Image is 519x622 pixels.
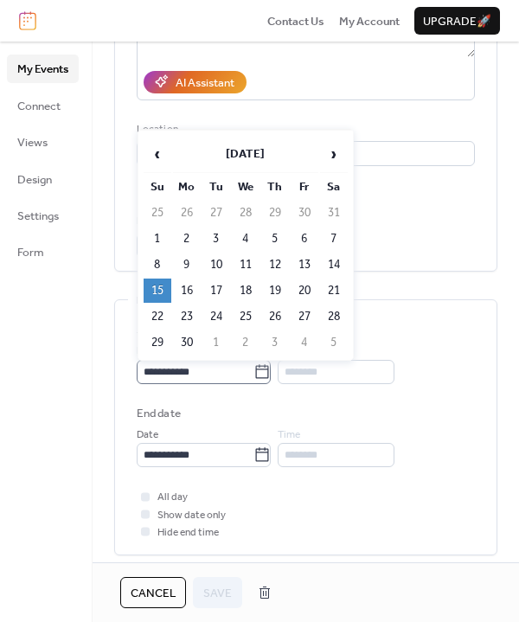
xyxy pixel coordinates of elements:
[144,175,171,199] th: Su
[7,202,79,229] a: Settings
[202,175,230,199] th: Tu
[202,279,230,303] td: 17
[7,238,79,266] a: Form
[202,227,230,251] td: 3
[120,577,186,608] button: Cancel
[144,227,171,251] td: 1
[173,279,201,303] td: 16
[291,201,318,225] td: 30
[144,330,171,355] td: 29
[144,305,171,329] td: 22
[7,165,79,193] a: Design
[291,253,318,277] td: 13
[232,305,259,329] td: 25
[176,74,234,92] div: AI Assistant
[261,330,289,355] td: 3
[339,13,400,30] span: My Account
[173,227,201,251] td: 2
[320,253,348,277] td: 14
[320,175,348,199] th: Sa
[202,253,230,277] td: 10
[173,175,201,199] th: Mo
[137,121,471,138] div: Location
[157,507,226,524] span: Show date only
[232,330,259,355] td: 2
[173,253,201,277] td: 9
[131,585,176,602] span: Cancel
[423,13,491,30] span: Upgrade 🚀
[278,426,300,444] span: Time
[144,137,170,171] span: ‹
[202,201,230,225] td: 27
[232,201,259,225] td: 28
[261,253,289,277] td: 12
[339,12,400,29] a: My Account
[19,11,36,30] img: logo
[17,61,68,78] span: My Events
[157,524,219,542] span: Hide end time
[320,201,348,225] td: 31
[17,171,52,189] span: Design
[202,330,230,355] td: 1
[267,12,324,29] a: Contact Us
[17,98,61,115] span: Connect
[321,137,347,171] span: ›
[320,279,348,303] td: 21
[144,201,171,225] td: 25
[261,305,289,329] td: 26
[232,227,259,251] td: 4
[7,128,79,156] a: Views
[17,134,48,151] span: Views
[173,136,318,173] th: [DATE]
[320,305,348,329] td: 28
[173,330,201,355] td: 30
[7,92,79,119] a: Connect
[414,7,500,35] button: Upgrade🚀
[173,201,201,225] td: 26
[137,426,158,444] span: Date
[320,227,348,251] td: 7
[17,208,59,225] span: Settings
[291,305,318,329] td: 27
[144,253,171,277] td: 8
[144,71,247,93] button: AI Assistant
[232,279,259,303] td: 18
[291,330,318,355] td: 4
[232,253,259,277] td: 11
[144,279,171,303] td: 15
[7,55,79,82] a: My Events
[17,244,44,261] span: Form
[267,13,324,30] span: Contact Us
[261,201,289,225] td: 29
[320,330,348,355] td: 5
[157,489,188,506] span: All day
[173,305,201,329] td: 23
[202,305,230,329] td: 24
[261,227,289,251] td: 5
[291,279,318,303] td: 20
[137,405,181,422] div: End date
[291,227,318,251] td: 6
[261,279,289,303] td: 19
[261,175,289,199] th: Th
[232,175,259,199] th: We
[291,175,318,199] th: Fr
